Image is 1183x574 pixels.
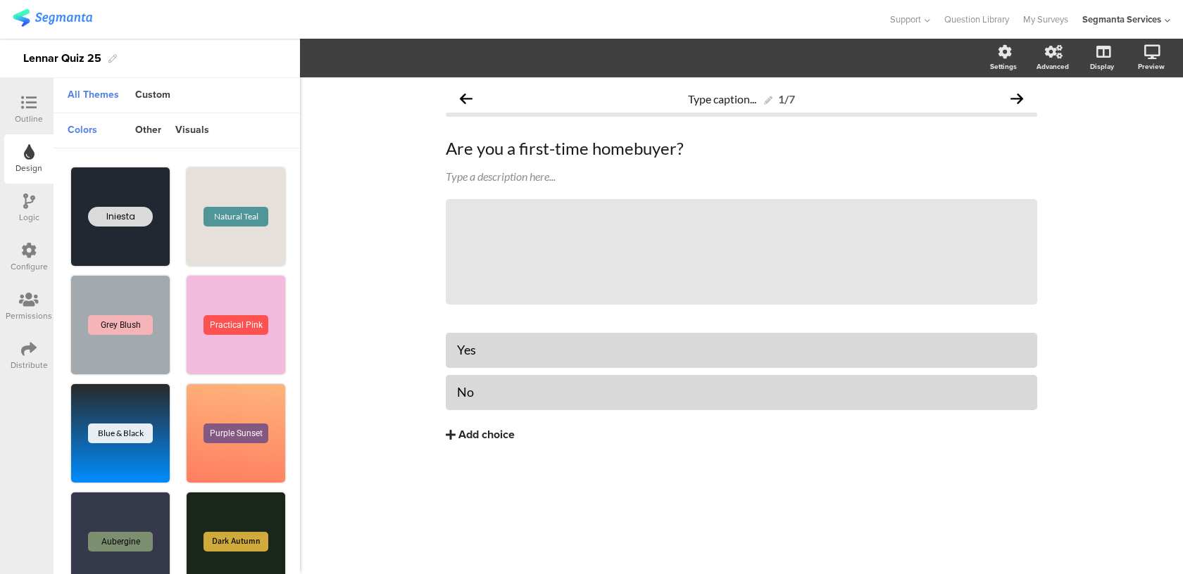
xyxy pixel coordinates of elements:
div: Settings [990,61,1017,72]
div: Lennar Quiz 25 [23,47,101,70]
div: Preview [1138,61,1165,72]
div: Display [1090,61,1114,72]
div: Outline [15,113,43,125]
span: Type caption... [688,92,756,106]
img: segmanta logo [13,9,92,27]
div: Iniesta [88,207,153,227]
button: Add choice [446,417,1037,452]
div: Permissions [6,310,52,322]
div: Purple Sunset [204,423,268,443]
div: Custom [128,84,177,108]
div: Configure [11,260,48,273]
div: Yes [457,342,1026,358]
div: Type a description here... [446,170,1037,183]
div: Add choice [458,428,515,442]
div: Blue & Black [88,423,153,443]
div: Distribute [11,359,48,371]
div: visuals [168,119,216,143]
div: Design [15,162,42,174]
div: 1/7 [778,92,795,106]
div: colors [61,119,104,143]
div: No [457,384,1026,400]
div: All Themes [61,84,126,108]
div: Advanced [1037,61,1069,72]
span: Support [890,13,921,26]
div: Grey Blush [88,315,153,335]
div: Segmanta Services [1082,13,1161,26]
div: Logic [19,211,39,224]
div: Aubergine [88,532,153,551]
div: Natural Teal [204,207,268,227]
div: Dark Autumn [204,532,268,551]
div: other [128,119,168,143]
p: Are you a first-time homebuyer? [446,138,1037,159]
div: Practical Pink [204,315,268,335]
